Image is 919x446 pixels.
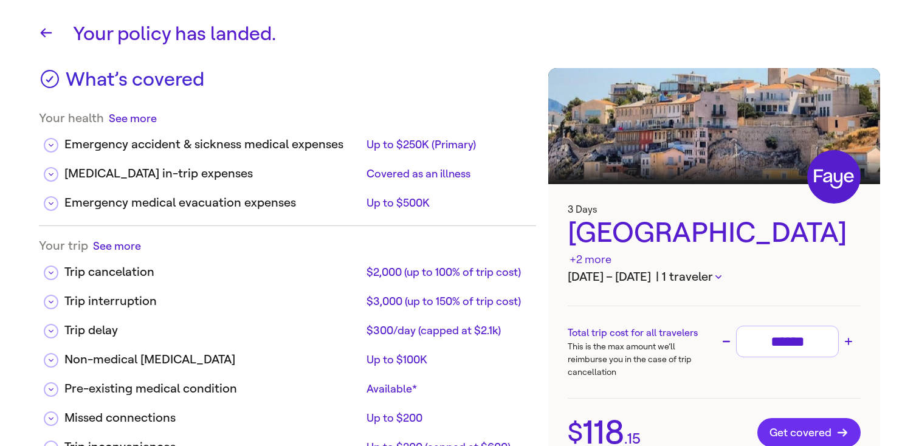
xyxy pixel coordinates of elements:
[367,411,526,425] div: Up to $200
[568,268,861,286] h3: [DATE] – [DATE]
[64,194,362,212] div: Emergency medical evacuation expenses
[64,136,362,154] div: Emergency accident & sickness medical expenses
[39,184,536,213] div: Emergency medical evacuation expensesUp to $500K
[64,263,362,281] div: Trip cancelation
[39,126,536,155] div: Emergency accident & sickness medical expensesUp to $250K (Primary)
[568,326,714,340] h3: Total trip cost for all travelers
[624,431,627,446] span: .
[93,238,141,253] button: See more
[66,68,204,98] h3: What’s covered
[64,321,362,340] div: Trip delay
[39,312,536,341] div: Trip delay$300/day (capped at $2.1k)
[367,137,526,152] div: Up to $250K (Primary)
[64,165,362,183] div: [MEDICAL_DATA] in-trip expenses
[64,409,362,427] div: Missed connections
[719,334,734,349] button: Decrease trip cost
[39,283,536,312] div: Trip interruption$3,000 (up to 150% of trip cost)
[64,380,362,398] div: Pre-existing medical condition
[39,399,536,428] div: Missed connectionsUp to $200
[73,19,880,49] h1: Your policy has landed.
[568,340,714,379] p: This is the max amount we’ll reimburse you in the case of trip cancellation
[367,382,526,396] div: Available*
[39,238,536,253] div: Your trip
[627,431,641,446] span: 15
[656,268,721,286] button: | 1 traveler
[568,420,583,445] span: $
[367,196,526,210] div: Up to $500K
[570,252,611,268] div: +2 more
[742,331,833,352] input: Trip cost
[39,253,536,283] div: Trip cancelation$2,000 (up to 100% of trip cost)
[367,352,526,367] div: Up to $100K
[367,294,526,309] div: $3,000 (up to 150% of trip cost)
[568,204,861,215] h3: 3 Days
[64,351,362,369] div: Non-medical [MEDICAL_DATA]
[769,427,848,439] span: Get covered
[367,323,526,338] div: $300/day (capped at $2.1k)
[39,155,536,184] div: [MEDICAL_DATA] in-trip expensesCovered as an illness
[109,111,157,126] button: See more
[39,370,536,399] div: Pre-existing medical conditionAvailable*
[841,334,856,349] button: Increase trip cost
[568,215,861,268] div: [GEOGRAPHIC_DATA]
[39,341,536,370] div: Non-medical [MEDICAL_DATA]Up to $100K
[64,292,362,310] div: Trip interruption
[39,111,536,126] div: Your health
[367,265,526,280] div: $2,000 (up to 100% of trip cost)
[367,166,526,181] div: Covered as an illness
